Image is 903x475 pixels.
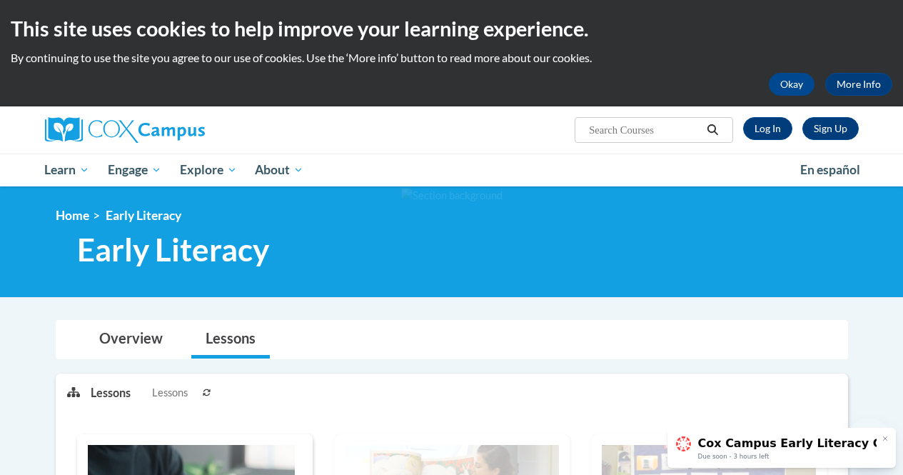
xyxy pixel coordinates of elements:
[587,121,702,139] input: Search Courses
[106,208,181,223] span: Early Literacy
[401,188,503,204] img: Section background
[11,14,892,43] h2: This site uses cookies to help improve your learning experience.
[791,155,869,185] a: En español
[11,50,892,66] p: By continuing to use the site you agree to our use of cookies. Use the ‘More info’ button to read...
[77,231,269,269] span: Early Literacy
[743,117,792,140] a: Log In
[91,385,131,401] p: Lessons
[45,117,205,143] img: Cox Campus
[45,117,302,143] a: Cox Campus
[34,154,869,186] div: Main menu
[56,208,89,223] a: Home
[825,73,892,96] a: More Info
[108,161,161,179] span: Engage
[152,385,188,401] span: Lessons
[800,162,860,177] span: En español
[769,73,814,96] button: Okay
[44,161,89,179] span: Learn
[846,418,892,464] iframe: Button to launch messaging window
[36,154,99,186] a: Learn
[191,321,270,359] a: Lessons
[802,117,859,140] a: Register
[180,161,237,179] span: Explore
[171,154,246,186] a: Explore
[85,321,177,359] a: Overview
[246,154,313,186] a: About
[255,161,303,179] span: About
[99,154,171,186] a: Engage
[702,121,723,139] button: Search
